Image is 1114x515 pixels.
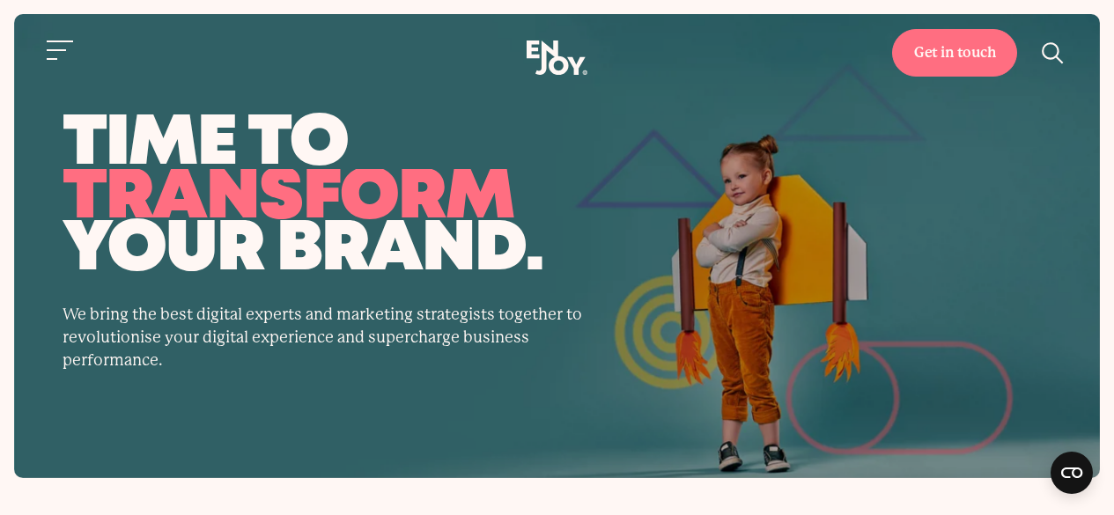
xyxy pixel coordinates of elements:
button: Open CMP widget [1051,452,1093,494]
span: time to [63,121,1052,169]
a: Get in touch [892,29,1017,77]
button: Site navigation [42,32,79,69]
button: Site search [1035,34,1072,71]
span: transform [63,169,514,227]
span: your brand. [63,226,1052,275]
p: We bring the best digital experts and marketing strategists together to revolutionise your digita... [63,303,591,372]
